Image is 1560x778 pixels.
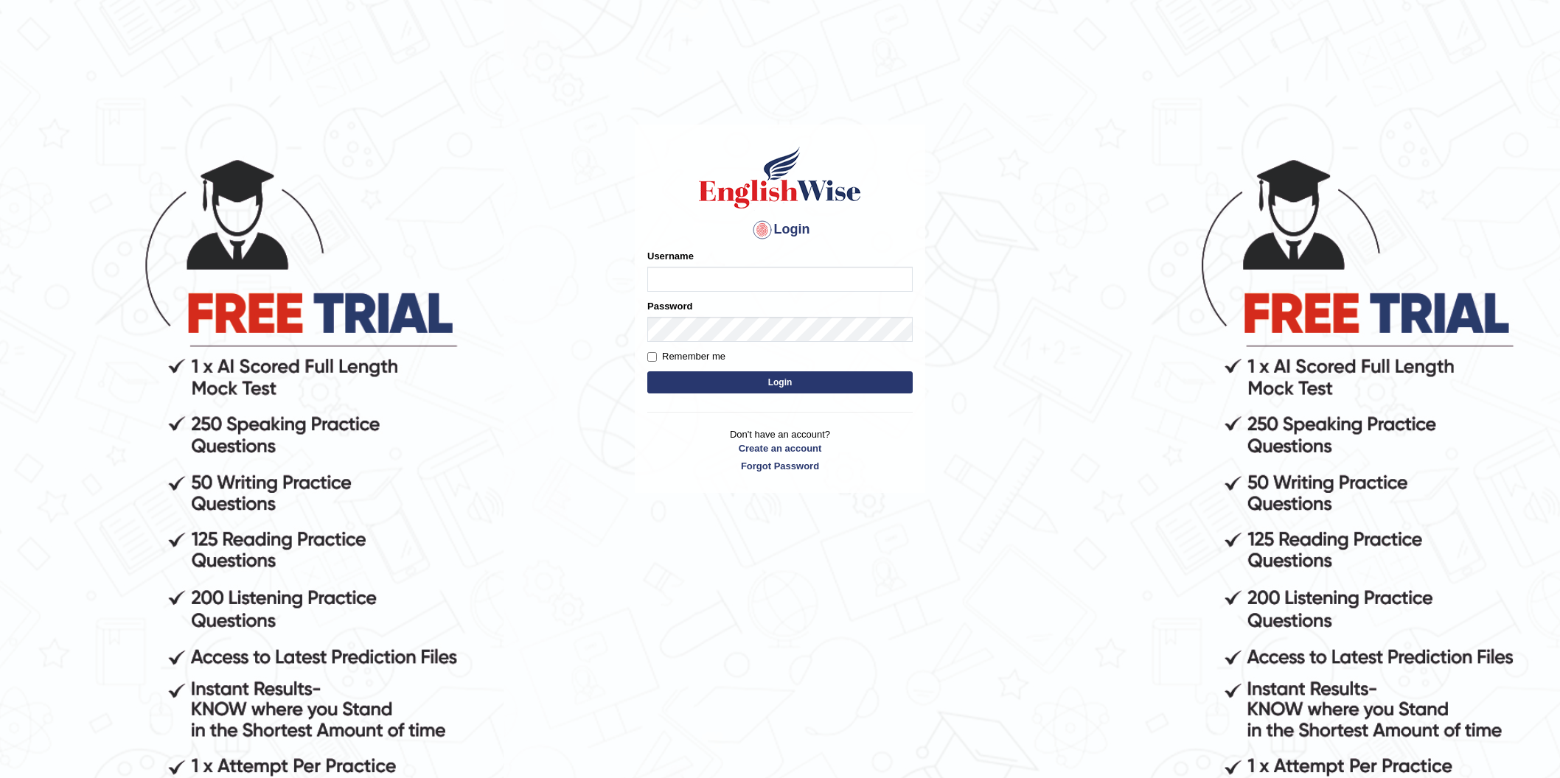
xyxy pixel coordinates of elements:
p: Don't have an account? [647,427,913,473]
a: Forgot Password [647,459,913,473]
a: Create an account [647,441,913,455]
label: Remember me [647,349,725,364]
label: Username [647,249,694,263]
h4: Login [647,218,913,242]
label: Password [647,299,692,313]
img: Logo of English Wise sign in for intelligent practice with AI [696,144,864,211]
input: Remember me [647,352,657,362]
button: Login [647,371,913,393]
